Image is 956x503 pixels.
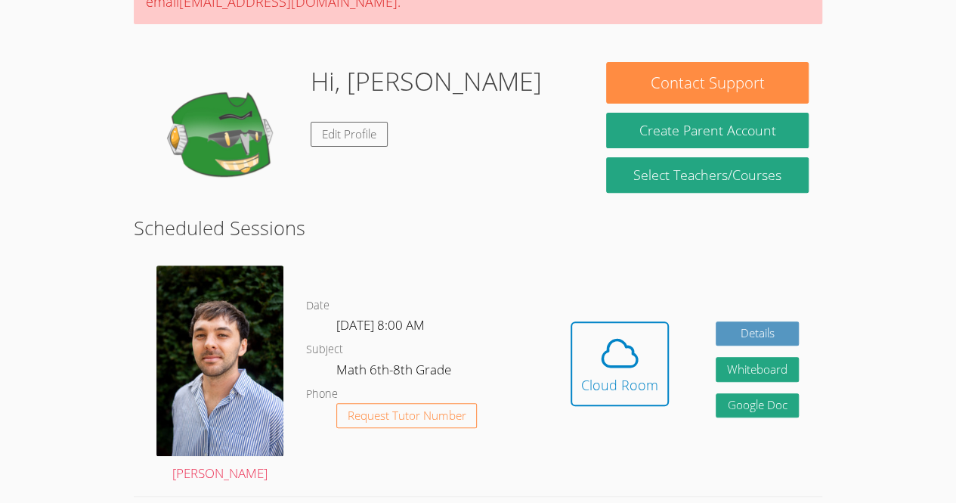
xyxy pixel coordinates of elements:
[716,321,799,346] a: Details
[311,62,542,101] h1: Hi, [PERSON_NAME]
[147,62,299,213] img: default.png
[134,213,822,242] h2: Scheduled Sessions
[716,393,799,418] a: Google Doc
[571,321,669,406] button: Cloud Room
[156,265,283,456] img: profile.jpg
[606,113,808,148] button: Create Parent Account
[336,359,454,385] dd: Math 6th-8th Grade
[581,374,658,396] div: Cloud Room
[306,385,338,404] dt: Phone
[311,122,388,147] a: Edit Profile
[336,316,425,334] span: [DATE] 8:00 AM
[306,340,343,359] dt: Subject
[606,157,808,193] a: Select Teachers/Courses
[348,410,466,421] span: Request Tutor Number
[336,403,478,428] button: Request Tutor Number
[306,297,329,315] dt: Date
[156,265,283,484] a: [PERSON_NAME]
[606,62,808,104] button: Contact Support
[716,357,799,382] button: Whiteboard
